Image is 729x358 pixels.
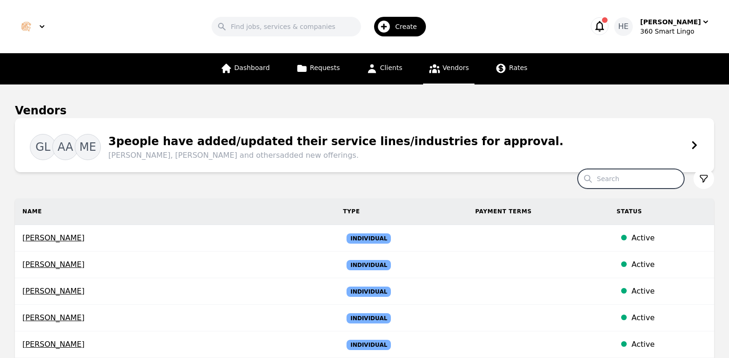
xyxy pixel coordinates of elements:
[22,259,328,270] span: [PERSON_NAME]
[640,17,701,27] div: [PERSON_NAME]
[361,53,408,84] a: Clients
[631,259,707,270] div: Active
[79,140,96,154] span: ME
[467,198,609,225] th: Payment Terms
[15,198,335,225] th: Name
[347,340,391,350] span: Individual
[290,53,346,84] a: Requests
[22,312,328,323] span: [PERSON_NAME]
[631,339,707,350] div: Active
[631,312,707,323] div: Active
[22,232,328,244] span: [PERSON_NAME]
[108,150,564,161] span: [PERSON_NAME], [PERSON_NAME] and others added new offerings.
[347,260,391,270] span: Individual
[101,133,564,161] div: 3 people have added/updated their service lines/industries for approval.
[694,168,714,189] button: Filter
[347,287,391,297] span: Individual
[15,103,66,118] h1: Vendors
[423,53,474,84] a: Vendors
[640,27,710,36] div: 360 Smart Lingo
[361,13,432,40] button: Create
[631,286,707,297] div: Active
[631,232,707,244] div: Active
[380,64,403,71] span: Clients
[310,64,340,71] span: Requests
[212,17,361,36] input: Find jobs, services & companies
[335,198,467,225] th: Type
[215,53,276,84] a: Dashboard
[22,339,328,350] span: [PERSON_NAME]
[57,140,73,154] span: AA
[395,22,424,31] span: Create
[609,198,714,225] th: Status
[347,313,391,323] span: Individual
[614,17,710,36] button: HE[PERSON_NAME]360 Smart Lingo
[509,64,527,71] span: Rates
[19,19,34,34] img: Logo
[443,64,469,71] span: Vendors
[234,64,270,71] span: Dashboard
[347,233,391,244] span: Individual
[489,53,533,84] a: Rates
[35,140,50,154] span: GL
[618,21,629,32] span: HE
[22,286,328,297] span: [PERSON_NAME]
[578,169,684,189] input: Search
